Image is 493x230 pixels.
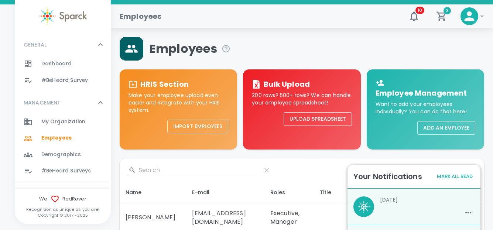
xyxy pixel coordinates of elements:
[417,121,475,135] button: Add an Employee
[270,188,308,197] div: Roles
[15,72,111,89] a: #BeHeard Survey
[284,112,352,126] button: Upload Spreadsheet
[41,77,88,84] span: #BeHeard Survey
[405,7,423,25] button: 10
[15,114,111,130] a: My Organization
[15,7,111,25] a: Sparck logo
[129,92,228,114] p: Make your employee upload even easier and integrate with your HRIS system.
[15,56,111,72] a: Dashboard
[458,161,475,179] button: Export
[15,56,111,92] div: GENERAL
[120,10,161,22] h1: Employees
[15,34,111,56] div: GENERAL
[39,7,87,25] img: Sparck logo
[353,171,422,182] h6: Your Notifications
[126,188,180,197] div: Name
[192,188,258,197] div: E-mail
[41,118,85,126] span: My Organization
[140,78,189,90] h6: HRIS Section
[41,60,72,68] span: Dashboard
[252,92,352,106] p: 200 rows? 500+ rows? We can handle your employee spreadsheet!
[41,151,81,158] span: Demographics
[15,114,111,182] div: MANAGEMENT
[139,164,256,176] input: Search
[15,195,111,203] span: We RedRover
[129,167,136,174] svg: Search
[435,171,475,182] button: Mark All Read
[376,87,467,99] h6: Employee Management
[41,167,91,175] span: #BeHeard Surveys
[167,120,228,133] button: Import Employees
[376,100,475,115] p: Want to add your employees individually? You can do that here!
[24,41,47,48] p: GENERAL
[15,182,111,205] div: OTHERS
[380,196,475,203] p: [DATE]
[41,134,72,142] span: Employees
[15,163,111,179] a: #BeHeard Surveys
[24,99,61,106] p: MANAGEMENT
[15,212,111,218] p: Copyright © 2017 - 2025
[15,147,111,163] a: Demographics
[320,188,379,197] div: Title
[149,41,230,56] span: Employees
[15,206,111,212] p: Recognition as unique as you are!
[415,7,424,14] span: 10
[264,78,310,90] h6: Bulk Upload
[358,201,370,213] img: BQaiEiBogYIGKEBX0BIgaIGLCniC+Iy7N1stMIOgAAAABJRU5ErkJggg==
[440,161,458,179] button: Show Columns
[15,130,111,146] a: Employees
[444,7,451,14] span: 3
[15,92,111,114] div: MANAGEMENT
[432,6,452,26] button: 3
